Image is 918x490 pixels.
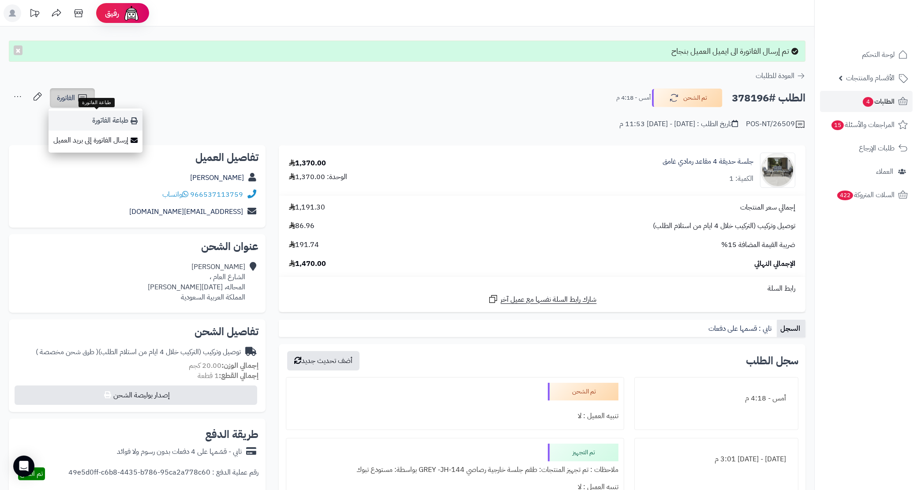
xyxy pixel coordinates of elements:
[705,320,777,337] a: تابي : قسمها على دفعات
[129,206,243,217] a: [EMAIL_ADDRESS][DOMAIN_NAME]
[619,119,738,129] div: تاريخ الطلب : [DATE] - [DATE] 11:53 م
[219,370,259,381] strong: إجمالي القطع:
[205,429,259,440] h2: طريقة الدفع
[548,383,618,400] div: تم الشحن
[663,157,753,167] a: جلسة حديقة 4 مقاعد رمادي غامق
[862,97,873,107] span: 4
[13,456,34,477] div: Open Intercom Messenger
[859,142,895,154] span: طلبات الإرجاع
[148,262,245,302] div: [PERSON_NAME] الشارع العام ، المحاله، [DATE][PERSON_NAME] المملكة العربية السعودية
[287,351,360,370] button: أضف تحديث جديد
[57,93,75,103] span: الفاتورة
[15,385,257,405] button: إصدار بوليصة الشحن
[820,161,913,182] a: العملاء
[862,95,895,108] span: الطلبات
[616,94,651,102] small: أمس - 4:18 م
[640,390,793,407] div: أمس - 4:18 م
[740,202,795,213] span: إجمالي سعر المنتجات
[198,370,259,381] small: 1 قطعة
[831,119,895,131] span: المراجعات والأسئلة
[756,71,806,81] a: العودة للطلبات
[9,41,806,62] div: تم إرسال الفاتورة الى ايميل العميل بنجاح
[862,49,895,61] span: لوحة التحكم
[14,45,22,55] button: ×
[836,189,895,201] span: السلات المتروكة
[289,172,347,182] div: الوحدة: 1,370.00
[50,88,95,108] a: الفاتورة
[36,347,241,357] div: توصيل وتركيب (التركيب خلال 4 ايام من استلام الطلب)
[721,240,795,250] span: ضريبة القيمة المضافة 15%
[820,91,913,112] a: الطلبات4
[16,241,259,252] h2: عنوان الشحن
[746,119,806,130] div: POS-NT/26509
[820,114,913,135] a: المراجعات والأسئلة15
[846,72,895,84] span: الأقسام والمنتجات
[123,4,140,22] img: ai-face.png
[16,152,259,163] h2: تفاصيل العميل
[876,165,893,178] span: العملاء
[820,184,913,206] a: السلات المتروكة422
[289,221,315,231] span: 86.96
[117,447,242,457] div: تابي - قسّمها على 4 دفعات بدون رسوم ولا فوائد
[190,172,244,183] a: [PERSON_NAME]
[289,259,326,269] span: 1,470.00
[652,89,723,107] button: تم الشحن
[289,240,319,250] span: 191.74
[729,174,753,184] div: الكمية: 1
[68,468,259,480] div: رقم عملية الدفع : 49e5d0ff-c6b8-4435-b786-95ca2a778c60
[292,408,618,425] div: تنبيه العميل : لا
[292,461,618,479] div: ملاحظات : تم تجهيز المنتجات: طقم جلسة خارجية رصاصي GREY -JH-144 بواسطة: مستودع تبوك
[488,294,597,305] a: شارك رابط السلة نفسها مع عميل آخر
[79,98,115,108] div: طباعة الفاتورة
[820,138,913,159] a: طلبات الإرجاع
[221,360,259,371] strong: إجمالي الوزن:
[831,120,844,130] span: 15
[820,44,913,65] a: لوحة التحكم
[289,202,325,213] span: 1,191.30
[282,284,802,294] div: رابط السلة
[49,111,142,131] a: طباعة الفاتورة
[858,17,910,35] img: logo-2.png
[837,190,854,200] span: 422
[36,347,98,357] span: ( طرق شحن مخصصة )
[732,89,806,107] h2: الطلب #378196
[761,153,795,188] img: 1754462626-110119010020-90x90.jpg
[162,189,188,200] a: واتساب
[501,295,597,305] span: شارك رابط السلة نفسها مع عميل آخر
[640,451,793,468] div: [DATE] - [DATE] 3:01 م
[754,259,795,269] span: الإجمالي النهائي
[777,320,806,337] a: السجل
[746,355,798,366] h3: سجل الطلب
[190,189,243,200] a: 966537113759
[548,444,618,461] div: تم التجهيز
[756,71,794,81] span: العودة للطلبات
[289,158,326,168] div: 1,370.00
[49,131,142,150] a: إرسال الفاتورة إلى بريد العميل
[16,326,259,337] h2: تفاصيل الشحن
[23,4,45,24] a: تحديثات المنصة
[653,221,795,231] span: توصيل وتركيب (التركيب خلال 4 ايام من استلام الطلب)
[105,8,119,19] span: رفيق
[189,360,259,371] small: 20.00 كجم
